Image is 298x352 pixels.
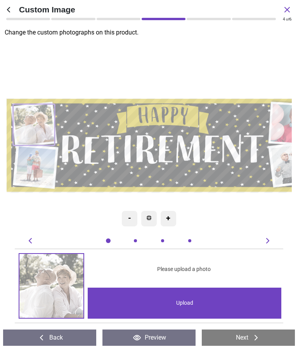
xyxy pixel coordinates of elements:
[19,4,282,15] span: Custom Image
[283,17,292,22] div: of 6
[102,330,196,346] button: Preview
[157,266,211,273] span: Please upload a photo
[202,330,295,346] button: Next
[122,211,137,226] div: -
[5,28,298,37] p: Change the custom photographs on this product.
[3,330,96,346] button: Back
[88,288,281,319] div: Upload
[283,17,285,21] span: 4
[161,211,176,226] div: +
[147,216,151,220] img: recenter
